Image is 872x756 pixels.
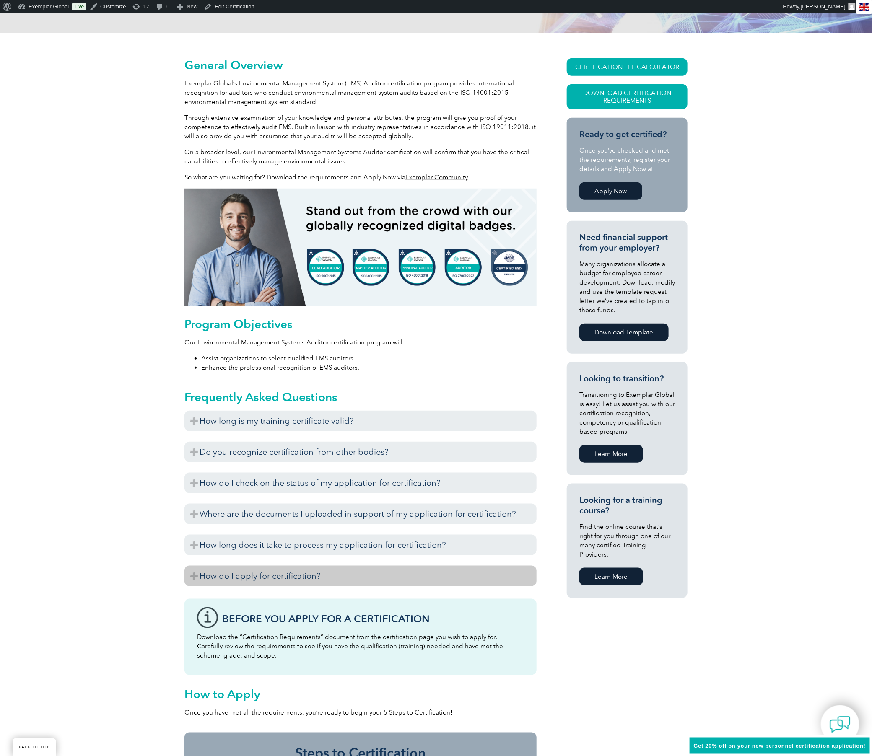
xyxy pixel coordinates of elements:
[579,146,675,173] p: Once you’ve checked and met the requirements, register your details and Apply Now at
[579,390,675,436] p: Transitioning to Exemplar Global is easy! Let us assist you with our certification recognition, c...
[579,522,675,559] p: Find the online course that’s right for you through one of our many certified Training Providers.
[184,411,537,431] h3: How long is my training certificate valid?
[184,189,537,306] img: badges
[579,182,642,200] a: Apply Now
[184,173,537,182] p: So what are you waiting for? Download the requirements and Apply Now via .
[579,445,643,463] a: Learn More
[859,3,869,11] img: en
[694,743,866,749] span: Get 20% off on your new personnel certification application!
[184,535,537,555] h3: How long does it take to process my application for certification?
[567,84,688,109] a: Download Certification Requirements
[184,148,537,166] p: On a broader level, our Environmental Management Systems Auditor certification will confirm that ...
[222,614,524,624] h3: Before You Apply For a Certification
[579,259,675,315] p: Many organizations allocate a budget for employee career development. Download, modify and use th...
[184,113,537,141] p: Through extensive examination of your knowledge and personal attributes, the program will give yo...
[184,442,537,462] h3: Do you recognize certification from other bodies?
[405,173,468,181] a: Exemplar Community
[567,58,688,76] a: CERTIFICATION FEE CALCULATOR
[184,688,537,701] h2: How to Apply
[13,738,56,756] a: BACK TO TOP
[184,504,537,524] h3: Where are the documents I uploaded in support of my application for certification?
[72,3,86,10] a: Live
[579,373,675,384] h3: Looking to transition?
[184,708,537,717] p: Once you have met all the requirements, you’re ready to begin your 5 Steps to Certification!
[579,232,675,253] h3: Need financial support from your employer?
[579,568,643,585] a: Learn More
[201,354,537,363] li: Assist organizations to select qualified EMS auditors
[184,79,537,106] p: Exemplar Global’s Environmental Management System (EMS) Auditor certification program provides in...
[184,338,537,347] p: Our Environmental Management Systems Auditor certification program will:
[579,129,675,140] h3: Ready to get certified?
[830,714,851,735] img: contact-chat.png
[184,566,537,586] h3: How do I apply for certification?
[197,632,524,660] p: Download the “Certification Requirements” document from the certification page you wish to apply ...
[184,390,537,404] h2: Frequently Asked Questions
[184,317,537,331] h2: Program Objectives
[201,363,537,372] li: Enhance the professional recognition of EMS auditors.
[184,473,537,493] h3: How do I check on the status of my application for certification?
[579,324,669,341] a: Download Template
[579,495,675,516] h3: Looking for a training course?
[184,58,537,72] h2: General Overview
[801,3,846,10] span: [PERSON_NAME]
